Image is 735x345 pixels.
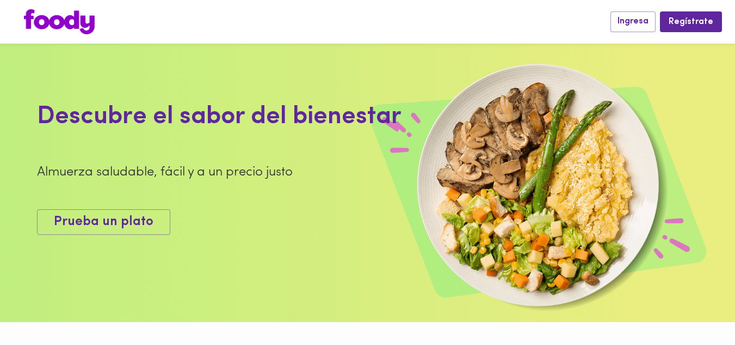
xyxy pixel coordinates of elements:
span: Regístrate [669,17,713,27]
div: Almuerza saludable, fácil y a un precio justo [37,163,478,181]
button: Regístrate [660,11,722,32]
img: logo.png [24,9,95,34]
div: Descubre el sabor del bienestar [37,99,478,135]
span: Ingresa [617,16,648,27]
button: Ingresa [610,11,656,32]
button: Prueba un plato [37,209,170,235]
span: Prueba un plato [54,214,153,230]
iframe: Messagebird Livechat Widget [672,282,724,334]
